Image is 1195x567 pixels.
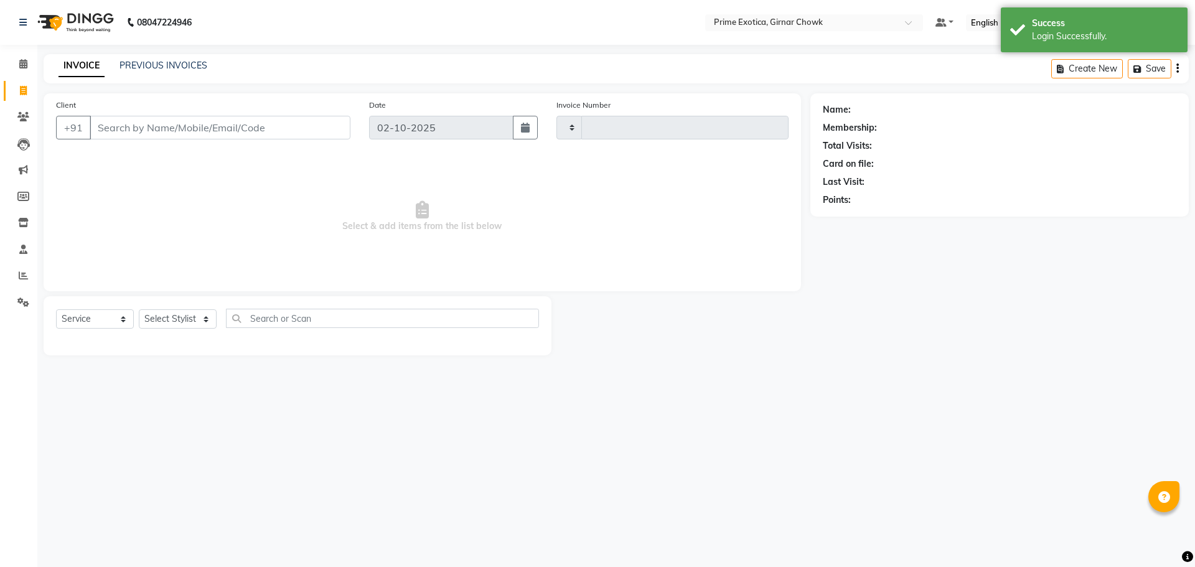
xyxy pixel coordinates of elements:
[556,100,611,111] label: Invoice Number
[1051,59,1123,78] button: Create New
[59,55,105,77] a: INVOICE
[32,5,117,40] img: logo
[56,116,91,139] button: +91
[90,116,350,139] input: Search by Name/Mobile/Email/Code
[137,5,192,40] b: 08047224946
[823,194,851,207] div: Points:
[823,176,865,189] div: Last Visit:
[1032,30,1178,43] div: Login Successfully.
[823,157,874,171] div: Card on file:
[56,100,76,111] label: Client
[369,100,386,111] label: Date
[1143,517,1183,555] iframe: chat widget
[823,121,877,134] div: Membership:
[56,154,789,279] span: Select & add items from the list below
[226,309,539,328] input: Search or Scan
[1032,17,1178,30] div: Success
[1128,59,1171,78] button: Save
[823,139,872,152] div: Total Visits:
[119,60,207,71] a: PREVIOUS INVOICES
[823,103,851,116] div: Name:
